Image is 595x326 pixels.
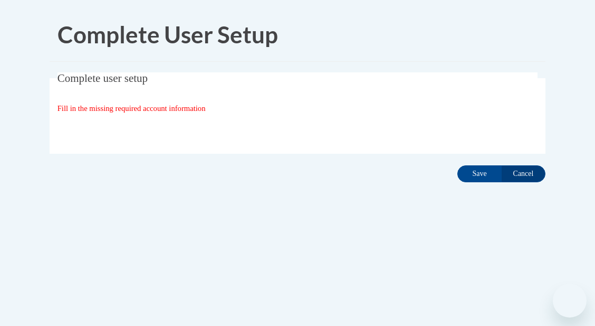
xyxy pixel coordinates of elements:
[57,104,206,113] span: Fill in the missing required account information
[57,21,278,48] span: Complete User Setup
[553,284,587,318] iframe: Button to launch messaging window
[501,165,545,182] input: Cancel
[457,165,502,182] input: Save
[57,72,148,85] span: Complete user setup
